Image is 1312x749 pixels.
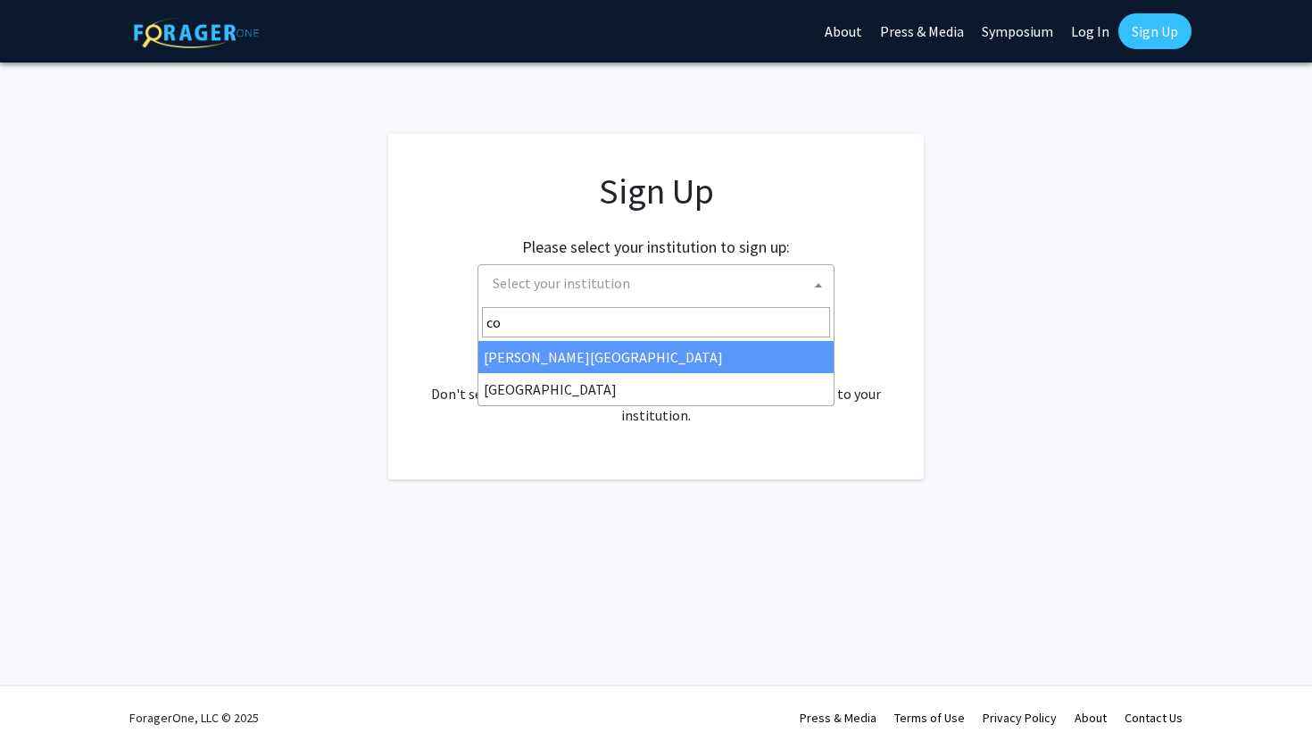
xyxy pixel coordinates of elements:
[800,710,876,726] a: Press & Media
[1075,710,1107,726] a: About
[1118,13,1192,49] a: Sign Up
[894,710,965,726] a: Terms of Use
[424,170,888,212] h1: Sign Up
[983,710,1057,726] a: Privacy Policy
[1125,710,1183,726] a: Contact Us
[13,669,76,736] iframe: Chat
[424,340,888,426] div: Already have an account? . Don't see your institution? about bringing ForagerOne to your institut...
[486,265,834,302] span: Select your institution
[522,237,790,257] h2: Please select your institution to sign up:
[134,17,259,48] img: ForagerOne Logo
[477,264,835,304] span: Select your institution
[478,373,834,405] li: [GEOGRAPHIC_DATA]
[478,341,834,373] li: [PERSON_NAME][GEOGRAPHIC_DATA]
[129,687,259,749] div: ForagerOne, LLC © 2025
[482,307,830,337] input: Search
[493,274,630,292] span: Select your institution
